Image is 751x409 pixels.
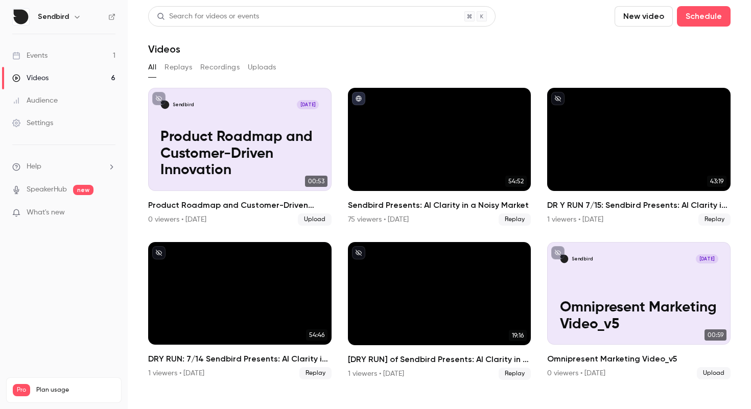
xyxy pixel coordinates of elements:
a: 43:19DR Y RUN 7/15: Sendbird Presents: AI Clarity in a Noisy Market1 viewers • [DATE]Replay [547,88,731,226]
a: Omnipresent Marketing Video_v5Sendbird[DATE]Omnipresent Marketing Video_v500:59Omnipresent Market... [547,242,731,380]
div: 1 viewers • [DATE] [547,214,603,225]
span: 00:59 [705,329,726,341]
button: unpublished [152,246,166,259]
li: DR Y RUN 7/15: Sendbird Presents: AI Clarity in a Noisy Market [547,88,731,226]
button: published [352,92,365,105]
div: 75 viewers • [DATE] [348,214,409,225]
div: 0 viewers • [DATE] [148,214,206,225]
img: Sendbird [13,9,29,25]
span: 43:19 [707,176,726,187]
div: Search for videos or events [157,11,259,22]
a: SpeakerHub [27,184,67,195]
p: Product Roadmap and Customer-Driven Innovation [160,129,319,178]
h2: Omnipresent Marketing Video_v5 [547,353,731,365]
button: All [148,59,156,76]
h6: Sendbird [38,12,69,22]
div: Audience [12,95,58,106]
span: Upload [298,213,332,226]
button: New video [615,6,673,27]
span: Plan usage [36,386,115,394]
h2: Product Roadmap and Customer-Driven Innovation [148,199,332,211]
button: Replays [165,59,192,76]
div: 1 viewers • [DATE] [148,368,204,378]
span: Replay [698,213,731,226]
li: [DRY RUN] of Sendbird Presents: AI Clarity in a Noisy Market [348,242,531,380]
p: Omnipresent Marketing Video_v5 [560,299,718,332]
li: help-dropdown-opener [12,161,115,172]
div: Videos [12,73,49,83]
span: Replay [299,367,332,379]
div: Events [12,51,48,61]
iframe: Noticeable Trigger [103,208,115,218]
button: Recordings [200,59,240,76]
span: 19:16 [509,330,527,341]
div: 1 viewers • [DATE] [348,369,404,379]
span: Upload [697,367,731,379]
p: Sendbird [173,102,194,108]
li: DRY RUN: 7/14 Sendbird Presents: AI Clarity in a Noisy Market [148,242,332,380]
a: 19:16[DRY RUN] of Sendbird Presents: AI Clarity in a Noisy Market1 viewers • [DATE]Replay [348,242,531,380]
h1: Videos [148,43,180,55]
li: Omnipresent Marketing Video_v5 [547,242,731,380]
span: 54:46 [306,329,327,341]
span: 00:53 [305,176,327,187]
a: Product Roadmap and Customer-Driven InnovationSendbird[DATE]Product Roadmap and Customer-Driven I... [148,88,332,226]
a: 54:52Sendbird Presents: AI Clarity in a Noisy Market75 viewers • [DATE]Replay [348,88,531,226]
p: Sendbird [572,256,593,262]
button: unpublished [551,92,565,105]
button: Schedule [677,6,731,27]
a: 54:46DRY RUN: 7/14 Sendbird Presents: AI Clarity in a Noisy Market1 viewers • [DATE]Replay [148,242,332,380]
span: Replay [499,213,531,226]
ul: Videos [148,88,731,380]
li: Sendbird Presents: AI Clarity in a Noisy Market [348,88,531,226]
button: unpublished [352,246,365,259]
li: Product Roadmap and Customer-Driven Innovation [148,88,332,226]
span: Help [27,161,41,172]
h2: Sendbird Presents: AI Clarity in a Noisy Market [348,199,531,211]
h2: DR Y RUN 7/15: Sendbird Presents: AI Clarity in a Noisy Market [547,199,731,211]
span: [DATE] [696,254,718,263]
button: unpublished [152,92,166,105]
span: new [73,185,93,195]
span: What's new [27,207,65,218]
span: [DATE] [297,100,319,109]
span: Replay [499,368,531,380]
button: unpublished [551,246,565,259]
div: Settings [12,118,53,128]
h2: [DRY RUN] of Sendbird Presents: AI Clarity in a Noisy Market [348,353,531,366]
button: Uploads [248,59,276,76]
section: Videos [148,6,731,403]
span: Pro [13,384,30,396]
h2: DRY RUN: 7/14 Sendbird Presents: AI Clarity in a Noisy Market [148,353,332,365]
div: 0 viewers • [DATE] [547,368,605,378]
span: 54:52 [505,176,527,187]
